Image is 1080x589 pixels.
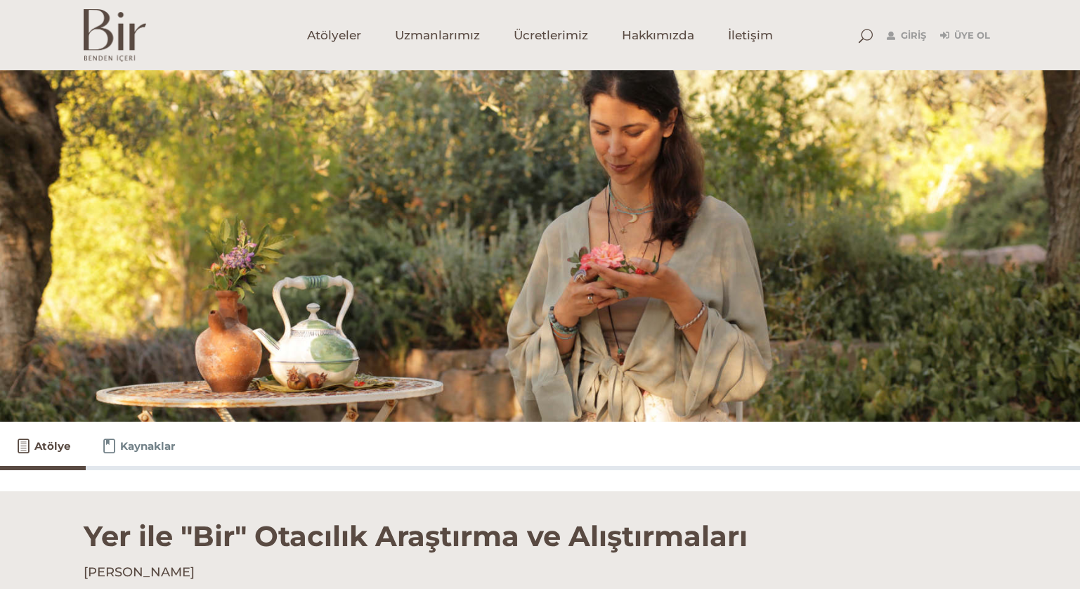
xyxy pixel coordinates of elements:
h4: [PERSON_NAME] [84,564,997,581]
a: Giriş [887,27,926,44]
span: Ücretlerimiz [514,27,588,44]
a: Üye Ol [940,27,990,44]
span: İletişim [728,27,773,44]
span: Atölye [34,438,70,455]
h1: Yer ile "Bir" Otacılık Araştırma ve Alıştırmaları [84,491,997,553]
span: Kaynaklar [120,438,175,455]
span: Atölyeler [307,27,361,44]
span: Hakkımızda [622,27,694,44]
span: Uzmanlarımız [395,27,480,44]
